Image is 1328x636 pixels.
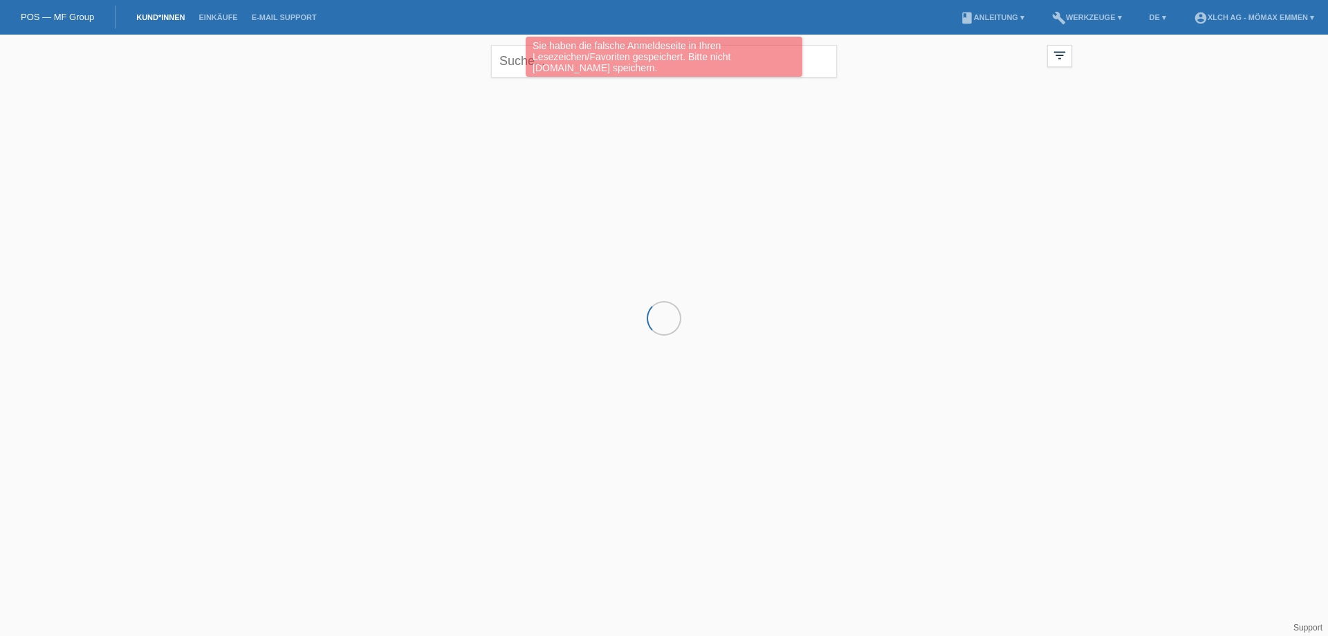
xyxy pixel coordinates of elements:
div: Sie haben die falsche Anmeldeseite in Ihren Lesezeichen/Favoriten gespeichert. Bitte nicht [DOMAI... [526,37,802,77]
a: POS — MF Group [21,12,94,22]
a: account_circleXLCH AG - Mömax Emmen ▾ [1187,13,1321,21]
a: bookAnleitung ▾ [953,13,1031,21]
a: DE ▾ [1143,13,1173,21]
a: buildWerkzeuge ▾ [1045,13,1129,21]
a: Kund*innen [129,13,192,21]
a: Support [1293,623,1322,633]
i: book [960,11,974,25]
a: Einkäufe [192,13,244,21]
i: account_circle [1194,11,1208,25]
a: E-Mail Support [245,13,324,21]
i: build [1052,11,1066,25]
